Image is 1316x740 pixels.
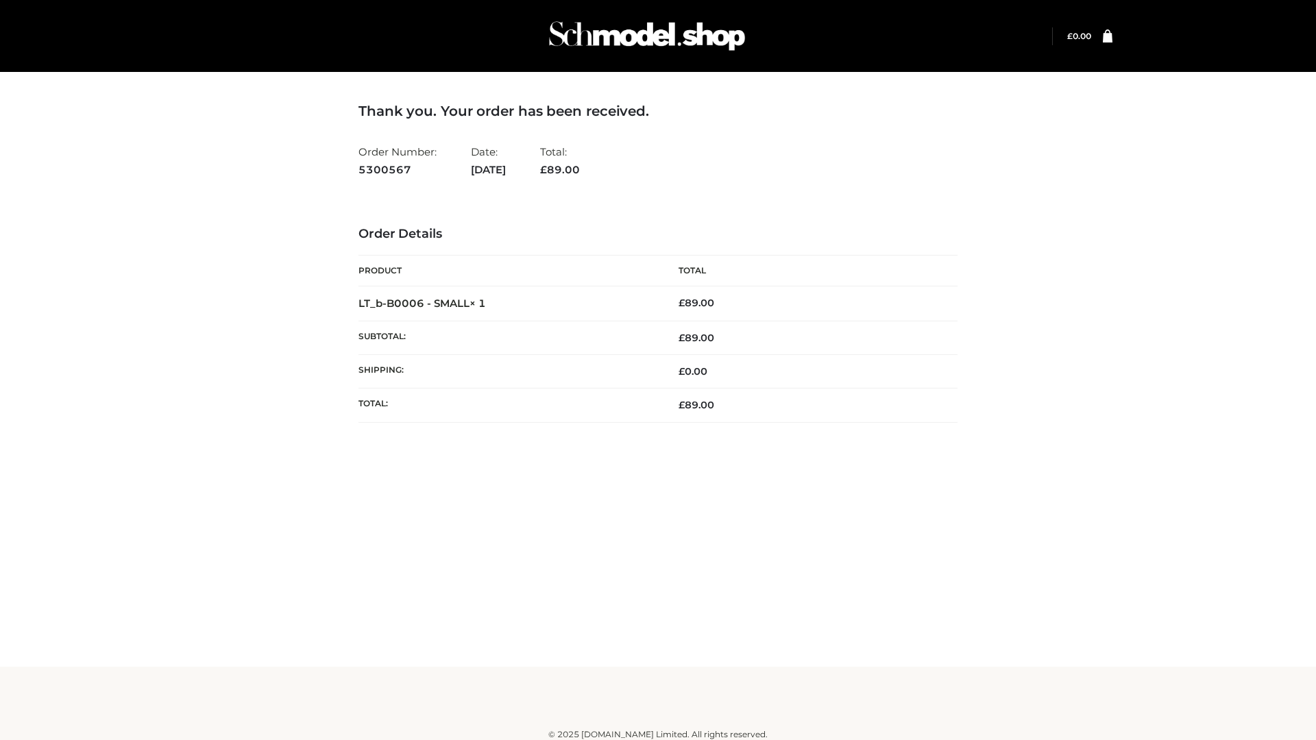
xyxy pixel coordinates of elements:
a: £0.00 [1067,31,1091,41]
span: £ [1067,31,1073,41]
strong: × 1 [470,297,486,310]
span: 89.00 [679,399,714,411]
span: 89.00 [540,163,580,176]
strong: LT_b-B0006 - SMALL [358,297,486,310]
li: Total: [540,140,580,182]
span: £ [679,365,685,378]
li: Order Number: [358,140,437,182]
th: Subtotal: [358,321,658,354]
img: Schmodel Admin 964 [544,9,750,63]
bdi: 0.00 [679,365,707,378]
th: Total: [358,388,658,422]
th: Product [358,256,658,286]
th: Shipping: [358,355,658,388]
span: £ [679,332,685,344]
span: 89.00 [679,332,714,344]
strong: 5300567 [358,161,437,179]
li: Date: [471,140,506,182]
span: £ [679,297,685,309]
strong: [DATE] [471,161,506,179]
h3: Order Details [358,227,958,242]
span: £ [679,399,685,411]
th: Total [658,256,958,286]
h3: Thank you. Your order has been received. [358,103,958,119]
bdi: 89.00 [679,297,714,309]
span: £ [540,163,547,176]
bdi: 0.00 [1067,31,1091,41]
